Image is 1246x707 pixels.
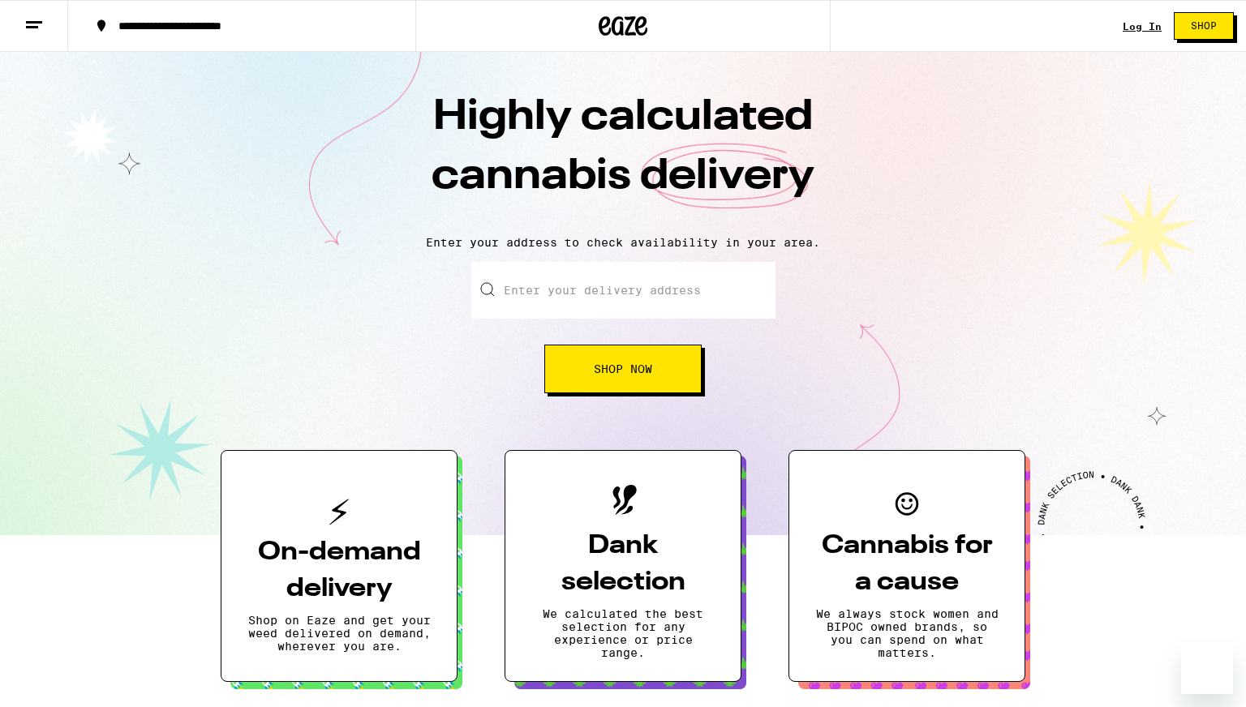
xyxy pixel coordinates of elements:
[1162,12,1246,40] a: Shop
[1181,642,1233,694] iframe: Button to launch messaging window
[594,363,652,375] span: Shop Now
[1191,21,1217,31] span: Shop
[247,534,431,607] h3: On-demand delivery
[815,607,999,659] p: We always stock women and BIPOC owned brands, so you can spend on what matters.
[788,450,1025,682] button: Cannabis for a causeWe always stock women and BIPOC owned brands, so you can spend on what matters.
[815,528,999,601] h3: Cannabis for a cause
[1123,21,1162,32] a: Log In
[1174,12,1234,40] button: Shop
[247,614,431,653] p: Shop on Eaze and get your weed delivered on demand, wherever you are.
[221,450,458,682] button: On-demand deliveryShop on Eaze and get your weed delivered on demand, wherever you are.
[531,607,715,659] p: We calculated the best selection for any experience or price range.
[505,450,741,682] button: Dank selectionWe calculated the best selection for any experience or price range.
[531,528,715,601] h3: Dank selection
[471,262,776,319] input: Enter your delivery address
[16,236,1230,249] p: Enter your address to check availability in your area.
[339,88,907,223] h1: Highly calculated cannabis delivery
[544,345,702,393] button: Shop Now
